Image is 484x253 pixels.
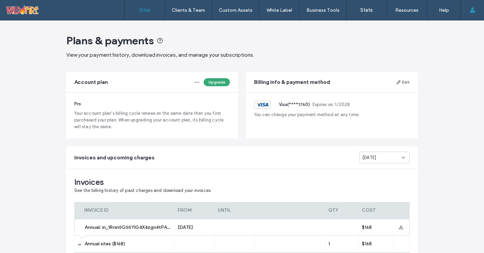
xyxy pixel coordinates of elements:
[139,7,151,13] label: Sites
[178,224,193,230] span: [DATE]
[85,241,125,247] span: Annual sites ($168)
[362,207,376,213] span: COST
[307,7,339,13] label: Business Tools
[396,78,410,86] button: Edit
[218,207,231,213] span: UNTIL
[204,78,230,86] button: Upgrade
[254,111,410,118] span: You can change your payment method at any time.
[360,7,373,13] label: Stats
[177,207,192,213] span: FROM
[395,7,418,13] label: Resources
[74,101,81,106] span: Pro
[172,7,205,13] label: Clients & Team
[219,7,252,13] label: Custom Assets
[439,7,449,13] label: Help
[254,79,330,86] span: Billing info & payment method
[66,52,254,58] span: View your payment history, download invoices, and manage your subscriptions.
[84,207,109,213] span: INVOICE ID
[328,207,338,213] span: QTY
[74,79,108,86] span: Account plan
[74,110,230,130] span: Your account plan's billing cycle renews on the same date that you first purchased your plan. Whe...
[362,224,372,230] span: $168
[15,5,29,11] span: Help
[362,154,376,161] span: [DATE]
[74,177,410,187] span: Invoices
[267,7,292,13] label: White Label
[74,188,211,193] span: See the billing history of past charges and download your invoices.
[66,34,154,47] span: Plans & payments
[85,224,173,230] span: Annual: in_1Rrxn5G55YlG4X4zgn4tPAAS
[328,241,330,247] span: 1
[362,241,372,247] span: $168
[74,154,155,161] span: Invoices and upcoming charges
[313,101,350,108] span: Expires on: 1 / 2028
